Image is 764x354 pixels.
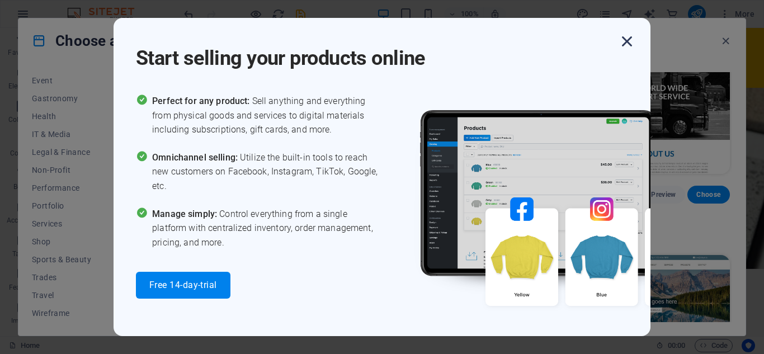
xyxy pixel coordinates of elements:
span: Omnichannel selling: [152,152,240,163]
img: promo_image.png [402,94,737,338]
span: Utilize the built-in tools to reach new customers on Facebook, Instagram, TikTok, Google, etc. [152,150,382,193]
span: Sell anything and everything from physical goods and services to digital materials including subs... [152,94,382,137]
span: Free 14-day-trial [149,281,217,290]
button: Free 14-day-trial [136,272,230,299]
span: Control everything from a single platform with centralized inventory, order management, pricing, ... [152,207,382,250]
h1: Start selling your products online [136,31,617,72]
span: Perfect for any product: [152,96,252,106]
span: Manage simply: [152,209,219,219]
